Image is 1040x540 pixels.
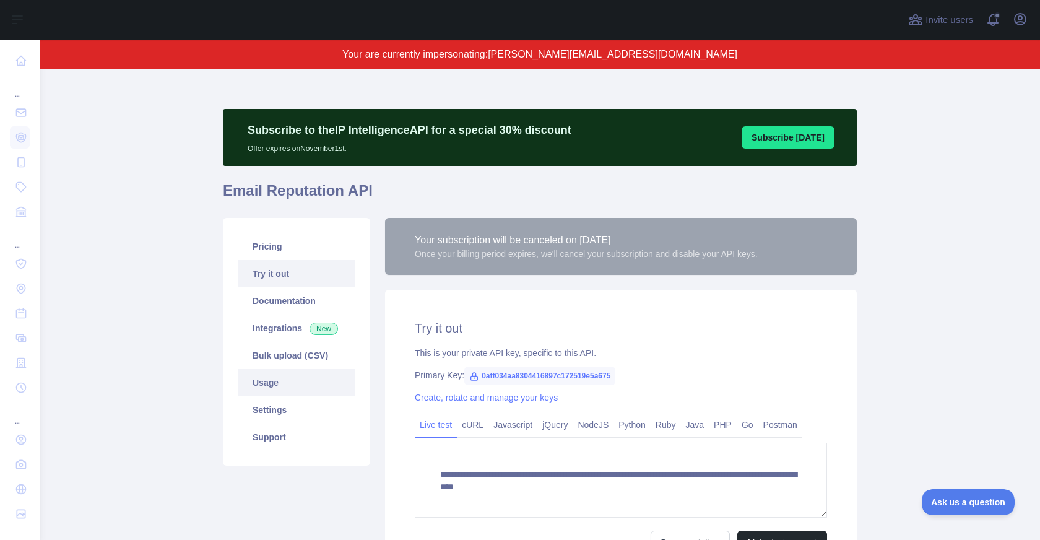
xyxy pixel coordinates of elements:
[10,225,30,250] div: ...
[758,415,802,435] a: Postman
[238,260,355,287] a: Try it out
[248,121,571,139] p: Subscribe to the IP Intelligence API for a special 30 % discount
[613,415,651,435] a: Python
[537,415,573,435] a: jQuery
[906,10,976,30] button: Invite users
[248,139,571,154] p: Offer expires on November 1st.
[925,13,973,27] span: Invite users
[488,49,737,59] span: [PERSON_NAME][EMAIL_ADDRESS][DOMAIN_NAME]
[238,315,355,342] a: Integrations New
[310,323,338,335] span: New
[10,401,30,426] div: ...
[651,415,681,435] a: Ruby
[737,415,758,435] a: Go
[415,369,827,381] div: Primary Key:
[238,396,355,424] a: Settings
[415,415,457,435] a: Live test
[238,424,355,451] a: Support
[922,489,1015,515] iframe: Toggle Customer Support
[415,248,758,260] div: Once your billing period expires, we'll cancel your subscription and disable your API keys.
[573,415,613,435] a: NodeJS
[457,415,488,435] a: cURL
[709,415,737,435] a: PHP
[238,369,355,396] a: Usage
[488,415,537,435] a: Javascript
[238,287,355,315] a: Documentation
[223,181,857,211] h1: Email Reputation API
[415,233,758,248] div: Your subscription will be canceled on [DATE]
[238,342,355,369] a: Bulk upload (CSV)
[415,347,827,359] div: This is your private API key, specific to this API.
[238,233,355,260] a: Pricing
[681,415,709,435] a: Java
[742,126,834,149] button: Subscribe [DATE]
[415,320,827,337] h2: Try it out
[464,367,615,385] span: 0aff034aa8304416897c172519e5a675
[342,49,488,59] span: Your are currently impersonating:
[10,74,30,99] div: ...
[415,393,558,403] a: Create, rotate and manage your keys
